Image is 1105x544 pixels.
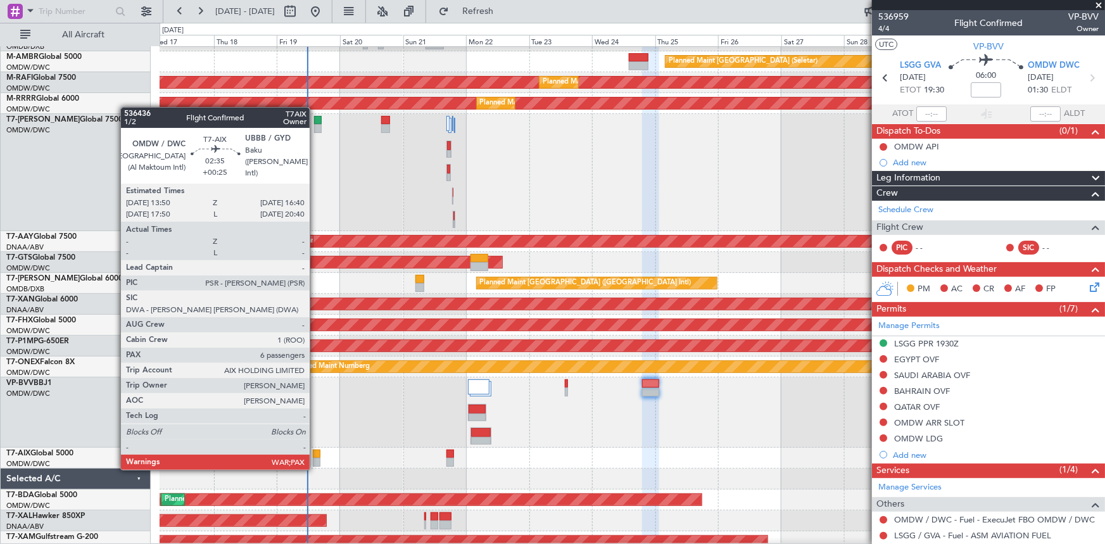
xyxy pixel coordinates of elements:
div: OMDW API [894,141,939,152]
span: Permits [876,302,906,317]
a: M-RAFIGlobal 7500 [6,74,76,82]
span: 536959 [878,10,909,23]
button: Refresh [433,1,508,22]
div: OMDW LDG [894,433,943,444]
a: LSGG / GVA - Fuel - ASM AVIATION FUEL [894,530,1051,541]
div: - - [916,242,944,253]
div: BAHRAIN OVF [894,386,950,396]
div: Sun 28 [844,35,907,46]
span: T7-BDA [6,491,34,499]
a: OMDW/DWC [6,125,50,135]
span: 01:30 [1028,84,1048,97]
a: OMDW / DWC - Fuel - ExecuJet FBO OMDW / DWC [894,514,1095,525]
div: Planned Maint Dubai (Al Maktoum Intl) [480,94,605,113]
div: Thu 25 [655,35,719,46]
a: T7-ONEXFalcon 8X [6,358,75,366]
span: (1/4) [1059,463,1078,476]
span: VP-BVV [973,40,1004,53]
a: OMDW/DWC [6,389,50,398]
span: Owner [1068,23,1099,34]
span: ALDT [1064,108,1085,120]
a: OMDB/DXB [6,284,44,294]
span: T7-GTS [6,254,32,262]
a: DNAA/ABV [6,522,44,531]
span: T7-XAL [6,512,32,520]
span: M-AMBR [6,53,39,61]
a: OMDW/DWC [6,347,50,357]
a: OMDB/DXB [6,42,44,51]
div: Mon 22 [466,35,529,46]
div: EGYPT OVF [894,354,939,365]
div: Add new [893,450,1099,460]
a: T7-XANGlobal 6000 [6,296,78,303]
a: VP-BVVBBJ1 [6,379,52,387]
span: VP-BVV [1068,10,1099,23]
div: Planned Maint Dubai (Al Maktoum Intl) [543,73,667,92]
div: Planned Maint Dubai (Al Maktoum Intl) [165,490,289,509]
span: ATOT [892,108,913,120]
div: - - [1042,242,1071,253]
div: SAUDI ARABIA OVF [894,370,970,381]
div: QATAR OVF [894,402,940,412]
span: PM [918,283,930,296]
div: PIC [892,241,912,255]
div: Unplanned Maint [GEOGRAPHIC_DATA] (Al Maktoum Intl) [288,232,476,251]
span: All Aircraft [33,30,134,39]
div: Sat 27 [781,35,845,46]
span: M-RRRR [6,95,36,103]
div: OMDW ARR SLOT [894,417,964,428]
span: Refresh [451,7,505,16]
span: T7-P1MP [6,338,38,345]
span: ETOT [900,84,921,97]
a: OMDW/DWC [6,63,50,72]
a: T7-XAMGulfstream G-200 [6,533,98,541]
a: T7-AIXGlobal 5000 [6,450,73,457]
a: Manage Permits [878,320,940,332]
span: 4/4 [878,23,909,34]
span: ELDT [1051,84,1071,97]
a: T7-AAYGlobal 7500 [6,233,77,241]
a: M-RRRRGlobal 6000 [6,95,79,103]
input: --:-- [916,106,947,122]
button: All Aircraft [14,25,137,45]
span: Dispatch Checks and Weather [876,262,997,277]
div: Planned Maint Dubai (Al Maktoum Intl) [167,378,292,397]
div: Sun 21 [403,35,467,46]
a: DNAA/ABV [6,305,44,315]
span: [DATE] [1028,72,1054,84]
span: AF [1015,283,1025,296]
a: OMDW/DWC [6,263,50,273]
a: OMDW/DWC [6,104,50,114]
span: AC [951,283,963,296]
div: Planned Maint Nurnberg [291,357,370,376]
a: Schedule Crew [878,204,933,217]
a: OMDW/DWC [6,501,50,510]
a: OMDW/DWC [6,84,50,93]
span: Dispatch To-Dos [876,124,940,139]
a: OMDW/DWC [6,326,50,336]
a: Manage Services [878,481,942,494]
div: Fri 19 [277,35,340,46]
span: Leg Information [876,171,940,186]
span: T7-XAN [6,296,35,303]
a: T7-FHXGlobal 5000 [6,317,76,324]
a: T7-[PERSON_NAME]Global 6000 [6,275,123,282]
div: SIC [1018,241,1039,255]
span: T7-ONEX [6,358,40,366]
span: T7-XAM [6,533,35,541]
span: Others [876,497,904,512]
span: (1/7) [1059,302,1078,315]
a: T7-GTSGlobal 7500 [6,254,75,262]
div: LSGG PPR 1930Z [894,338,959,349]
a: DNAA/ABV [6,243,44,252]
span: Services [876,464,909,478]
span: M-RAFI [6,74,33,82]
span: (0/1) [1059,124,1078,137]
input: Trip Number [39,2,111,21]
span: T7-AIX [6,450,30,457]
span: T7-[PERSON_NAME] [6,275,80,282]
a: T7-[PERSON_NAME]Global 7500 [6,116,123,123]
div: Planned Maint [GEOGRAPHIC_DATA] ([GEOGRAPHIC_DATA] Intl) [480,274,691,293]
span: T7-FHX [6,317,33,324]
div: Add new [893,157,1099,168]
